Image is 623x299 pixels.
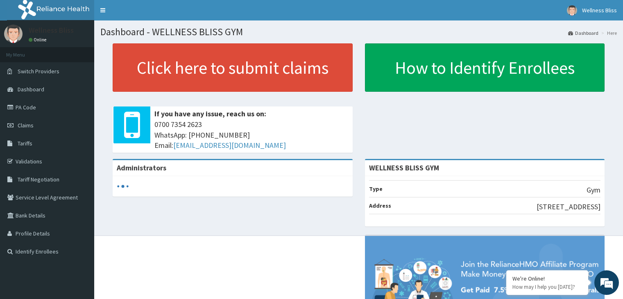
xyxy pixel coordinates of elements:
span: 0700 7354 2623 WhatsApp: [PHONE_NUMBER] Email: [154,119,349,151]
a: Dashboard [568,29,598,36]
b: Address [369,202,391,209]
img: User Image [567,5,577,16]
li: Here [599,29,617,36]
b: Administrators [117,163,166,172]
a: How to Identify Enrollees [365,43,605,92]
span: Claims [18,122,34,129]
a: Online [29,37,48,43]
span: Switch Providers [18,68,59,75]
a: Click here to submit claims [113,43,353,92]
img: User Image [4,25,23,43]
span: Dashboard [18,86,44,93]
span: Tariffs [18,140,32,147]
p: How may I help you today? [512,283,582,290]
span: Wellness Bliss [582,7,617,14]
p: Wellness Bliss [29,27,74,34]
strong: WELLNESS BLISS GYM [369,163,439,172]
p: [STREET_ADDRESS] [537,202,600,212]
h1: Dashboard - WELLNESS BLISS GYM [100,27,617,37]
p: Gym [587,185,600,195]
b: Type [369,185,383,193]
a: [EMAIL_ADDRESS][DOMAIN_NAME] [173,140,286,150]
b: If you have any issue, reach us on: [154,109,266,118]
span: Tariff Negotiation [18,176,59,183]
div: We're Online! [512,275,582,282]
svg: audio-loading [117,180,129,193]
